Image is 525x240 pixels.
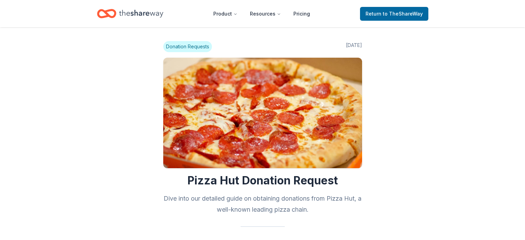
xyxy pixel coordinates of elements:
[208,7,243,21] button: Product
[208,6,315,22] nav: Main
[163,174,362,188] h1: Pizza Hut Donation Request
[163,41,212,52] span: Donation Requests
[360,7,428,21] a: Returnto TheShareWay
[163,193,362,215] h2: Dive into our detailed guide on obtaining donations from Pizza Hut, a well-known leading pizza ch...
[163,58,362,168] img: Image for Pizza Hut Donation Request
[288,7,315,21] a: Pricing
[383,11,423,17] span: to TheShareWay
[97,6,163,22] a: Home
[366,10,423,18] span: Return
[244,7,286,21] button: Resources
[346,41,362,52] span: [DATE]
